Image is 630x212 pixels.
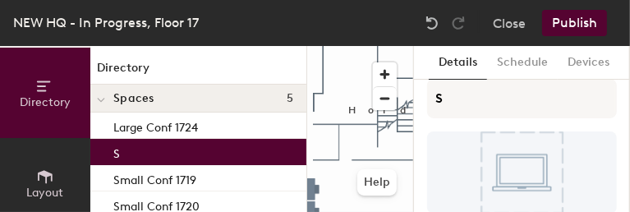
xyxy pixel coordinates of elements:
[450,15,467,31] img: Redo
[493,10,526,36] button: Close
[542,10,607,36] button: Publish
[287,92,293,105] span: 5
[487,46,558,80] button: Schedule
[90,59,306,85] h1: Directory
[27,186,64,200] span: Layout
[429,46,487,80] button: Details
[558,46,619,80] button: Devices
[424,15,440,31] img: Undo
[357,169,397,196] button: Help
[113,92,154,105] span: Spaces
[113,168,196,187] p: Small Conf 1719
[20,95,71,109] span: Directory
[113,142,120,161] p: S
[113,116,198,135] p: Large Conf 1724
[13,12,199,33] div: NEW HQ - In Progress, Floor 17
